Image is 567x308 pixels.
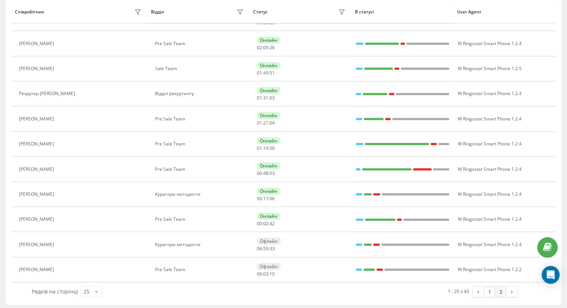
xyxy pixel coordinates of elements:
div: В статусі [355,9,450,15]
span: 42 [270,220,275,227]
span: 19 [263,145,268,151]
span: 21 [263,120,268,126]
div: Pre Sale Team [155,41,246,46]
div: : : [257,271,275,277]
div: Онлайн [257,137,280,144]
span: 06 [257,271,262,277]
span: 01 [257,70,262,76]
div: : : [257,45,275,50]
div: [PERSON_NAME] [19,116,56,122]
div: [PERSON_NAME] [19,41,56,46]
div: Pre Sale Team [155,217,246,222]
span: 48 [263,170,268,176]
div: Pre Sale Team [155,167,246,172]
div: : : [257,20,275,25]
div: : : [257,120,275,126]
div: Онлайн [257,213,280,220]
div: : : [257,196,275,201]
div: Онлайн [257,87,280,94]
span: 06 [257,245,262,252]
span: W Ringostat Smart Phone 1.2.4 [457,90,521,97]
span: W Ringostat Smart Phone 1.2.4 [457,216,521,222]
div: : : [257,246,275,251]
div: : : [257,221,275,226]
div: 25 [84,288,89,295]
div: [PERSON_NAME] [19,267,56,272]
div: [PERSON_NAME] [19,217,56,222]
div: 1 - 25 з 43 [448,287,469,295]
span: 17 [263,195,268,202]
div: Open Intercom Messenger [542,266,560,284]
span: 01 [257,120,262,126]
div: Sale Team [155,66,246,71]
span: W Ringostat Smart Phone 1.2.4 [457,40,521,47]
span: 01 [257,95,262,101]
span: W Ringostat Smart Phone 1.2.4 [457,191,521,197]
span: W Ringostat Smart Phone 1.2.2 [457,266,521,273]
span: 00 [257,220,262,227]
div: Куратори методисти [155,192,246,197]
a: 2 [495,286,506,297]
span: 01 [257,145,262,151]
span: 03 [270,95,275,101]
span: W Ringostat Smart Phone 1.2.4 [457,116,521,122]
div: [PERSON_NAME] [19,141,56,147]
span: 26 [270,44,275,51]
div: Pre Sale Team [155,116,246,122]
div: [PERSON_NAME] [19,66,56,71]
span: 51 [270,70,275,76]
div: Онлайн [257,188,280,195]
span: Рядків на сторінці [32,288,78,295]
a: 1 [484,286,495,297]
div: : : [257,95,275,101]
span: W Ringostat Smart Phone 1.2.4 [457,241,521,248]
div: Куратори методисти [155,242,246,247]
span: 33 [270,245,275,252]
div: Онлайн [257,112,280,119]
div: : : [257,70,275,76]
div: [PERSON_NAME] [19,242,56,247]
div: Статус [253,9,268,15]
div: Pre Sale Team [155,267,246,272]
span: 02 [257,44,262,51]
div: User Agent [457,9,552,15]
div: Офлайн [257,238,281,245]
span: 05 [263,44,268,51]
span: 10 [270,271,275,277]
span: 06 [270,195,275,202]
div: Рекрутер [PERSON_NAME] [19,91,77,96]
div: Pre Sale Team [155,141,246,147]
div: Співробітник [15,9,44,15]
div: : : [257,146,275,151]
div: Офлайн [257,263,281,270]
span: 03 [263,271,268,277]
div: Онлайн [257,62,280,69]
span: 49 [263,70,268,76]
div: Онлайн [257,162,280,169]
span: 03 [270,170,275,176]
span: 00 [257,195,262,202]
div: Відділ рекрутингу [155,91,246,96]
span: M Ringostat Smart Phone 1.2.4 [457,166,521,172]
span: 02 [263,220,268,227]
span: 59 [263,245,268,252]
span: W Ringostat Smart Phone 1.2.4 [457,141,521,147]
div: Онлайн [257,37,280,44]
div: : : [257,171,275,176]
div: [PERSON_NAME] [19,192,56,197]
div: Відділ [151,9,164,15]
span: 31 [263,95,268,101]
div: [PERSON_NAME] [19,167,56,172]
span: W Ringostat Smart Phone 1.2.5 [457,65,521,72]
span: 04 [270,120,275,126]
span: 50 [270,145,275,151]
span: 00 [257,170,262,176]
